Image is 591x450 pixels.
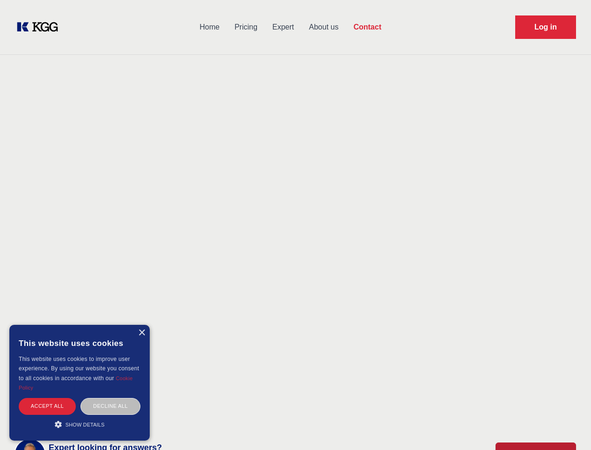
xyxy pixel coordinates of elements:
[138,330,145,337] div: Close
[19,332,140,354] div: This website uses cookies
[227,15,265,39] a: Pricing
[515,15,576,39] a: Request Demo
[80,398,140,414] div: Decline all
[66,422,105,427] span: Show details
[19,398,76,414] div: Accept all
[19,420,140,429] div: Show details
[19,356,139,382] span: This website uses cookies to improve user experience. By using our website you consent to all coo...
[544,405,591,450] iframe: Chat Widget
[192,15,227,39] a: Home
[301,15,346,39] a: About us
[265,15,301,39] a: Expert
[19,375,133,390] a: Cookie Policy
[346,15,389,39] a: Contact
[15,20,66,35] a: KOL Knowledge Platform: Talk to Key External Experts (KEE)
